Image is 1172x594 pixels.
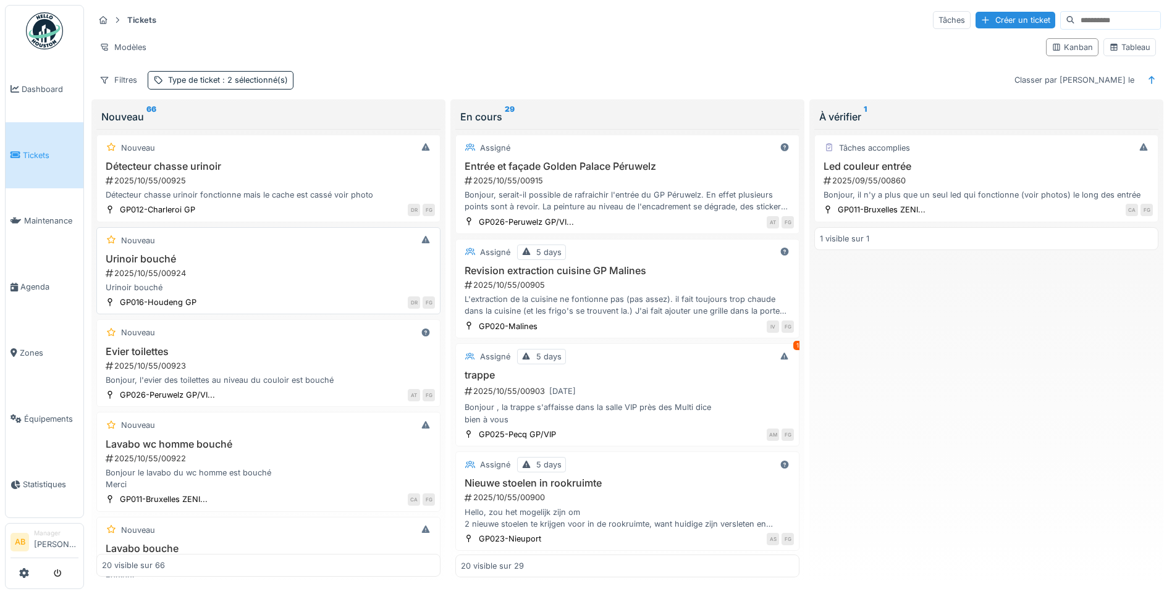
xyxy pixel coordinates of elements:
[20,281,78,293] span: Agenda
[767,216,779,228] div: AT
[461,560,524,572] div: 20 visible sur 29
[121,235,155,246] div: Nouveau
[793,341,802,350] div: 1
[461,293,794,317] div: L'extraction de la cuisine ne fontionne pas (pas assez). il fait toujours trop chaude dans la cui...
[460,109,795,124] div: En cours
[94,38,152,56] div: Modèles
[408,204,420,216] div: DR
[102,189,435,201] div: Détecteur chasse urinoir fonctionne mais le cache est cassé voir photo
[102,467,435,490] div: Bonjour le lavabo du wc homme est bouché Merci
[820,161,1153,172] h3: Led couleur entrée
[24,413,78,425] span: Équipements
[933,11,971,29] div: Tâches
[479,429,556,440] div: GP025-Pecq GP/VIP
[461,401,794,425] div: Bonjour , la trappe s'affaisse dans la salle VIP près des Multi dice bien à vous
[104,175,435,186] div: 2025/10/55/00925
[463,383,794,399] div: 2025/10/55/00903
[220,75,288,85] span: : 2 sélectionné(s)
[479,216,574,228] div: GP026-Peruwelz GP/VI...
[819,109,1153,124] div: À vérifier
[463,492,794,503] div: 2025/10/55/00900
[6,452,83,518] a: Statistiques
[23,149,78,161] span: Tickets
[146,109,156,124] sup: 66
[822,175,1153,186] div: 2025/09/55/00860
[820,233,869,245] div: 1 visible sur 1
[104,360,435,372] div: 2025/10/55/00923
[479,320,538,332] div: GP020-Malines
[767,533,779,545] div: AS
[102,253,435,265] h3: Urinoir bouché
[463,279,794,291] div: 2025/10/55/00905
[782,216,794,228] div: FG
[1140,204,1153,216] div: FG
[1126,204,1138,216] div: CA
[461,506,794,530] div: Hello, zou het mogelijk zijn om 2 nieuwe stoelen te krijgen voor in de rookruimte, want huidige z...
[1052,41,1093,53] div: Kanban
[1109,41,1150,53] div: Tableau
[408,493,420,506] div: CA
[24,215,78,227] span: Maintenance
[6,188,83,254] a: Maintenance
[782,533,794,545] div: FG
[121,142,155,154] div: Nouveau
[549,385,576,397] div: [DATE]
[104,267,435,279] div: 2025/10/55/00924
[120,493,208,505] div: GP011-Bruxelles ZENI...
[26,12,63,49] img: Badge_color-CXgf-gQk.svg
[34,529,78,538] div: Manager
[1009,71,1140,89] div: Classer par [PERSON_NAME] le
[102,438,435,450] h3: Lavabo wc homme bouché
[168,74,288,86] div: Type de ticket
[505,109,515,124] sup: 29
[423,389,435,401] div: FG
[11,529,78,558] a: AB Manager[PERSON_NAME]
[23,479,78,490] span: Statistiques
[461,265,794,277] h3: Revision extraction cuisine GP Malines
[408,296,420,309] div: DR
[480,459,510,471] div: Assigné
[976,12,1055,28] div: Créer un ticket
[11,533,29,551] li: AB
[839,142,910,154] div: Tâches accomplies
[782,320,794,333] div: FG
[536,459,562,471] div: 5 days
[102,161,435,172] h3: Détecteur chasse urinoir
[94,71,143,89] div: Filtres
[6,254,83,320] a: Agenda
[6,122,83,188] a: Tickets
[423,296,435,309] div: FG
[820,189,1153,201] div: Bonjour, il n'y a plus que un seul led qui fonctionne (voir photos) le long des entrée
[536,351,562,362] div: 5 days
[480,351,510,362] div: Assigné
[120,296,196,308] div: GP016-Houdeng GP
[480,246,510,258] div: Assigné
[34,529,78,555] li: [PERSON_NAME]
[101,109,436,124] div: Nouveau
[121,524,155,536] div: Nouveau
[102,282,435,293] div: Urinoir bouché
[461,189,794,212] div: Bonjour, serait-il possible de rafraichir l'entrée du GP Péruwelz. En effet plusieurs points sont...
[102,346,435,358] h3: Evier toilettes
[423,493,435,506] div: FG
[463,175,794,186] div: 2025/10/55/00915
[102,543,435,554] h3: Lavabo bouche
[461,369,794,381] h3: trappe
[6,320,83,386] a: Zones
[479,533,541,545] div: GP023-Nieuport
[408,389,420,401] div: AT
[461,477,794,489] h3: Nieuwe stoelen in rookruimte
[22,83,78,95] span: Dashboard
[461,161,794,172] h3: Entrée et façade Golden Palace Péruwelz
[480,142,510,154] div: Assigné
[121,327,155,338] div: Nouveau
[767,320,779,333] div: IV
[104,453,435,464] div: 2025/10/55/00922
[20,347,78,359] span: Zones
[120,389,215,401] div: GP026-Peruwelz GP/VI...
[120,204,195,215] div: GP012-Charleroi GP
[6,56,83,122] a: Dashboard
[121,419,155,431] div: Nouveau
[102,374,435,386] div: Bonjour, l'evier des toilettes au niveau du couloir est bouché
[838,204,925,215] div: GP011-Bruxelles ZENI...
